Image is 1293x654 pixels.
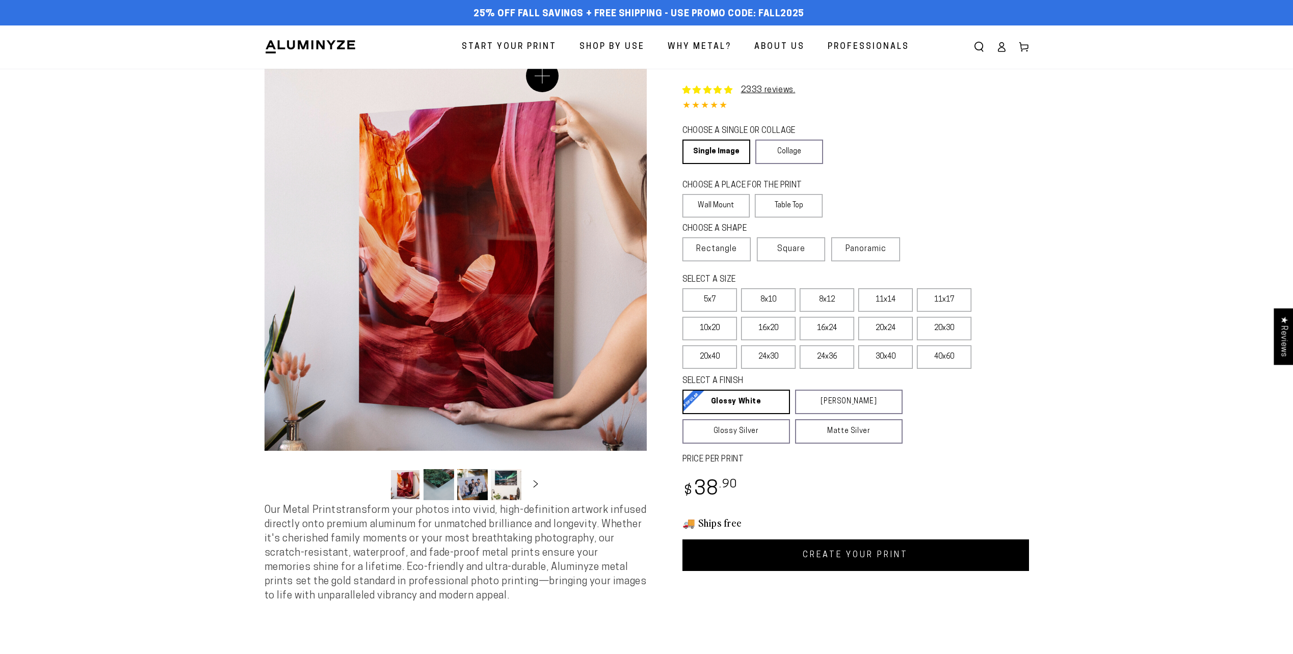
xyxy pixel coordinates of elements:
[858,345,913,369] label: 30x40
[858,317,913,340] label: 20x24
[265,69,647,503] media-gallery: Gallery Viewer
[265,505,647,601] span: Our Metal Prints transform your photos into vivid, high-definition artwork infused directly onto ...
[968,36,990,58] summary: Search our site
[682,180,813,192] legend: CHOOSE A PLACE FOR THE PRINT
[684,484,693,498] span: $
[682,345,737,369] label: 20x40
[682,99,1029,114] div: 4.85 out of 5.0 stars
[755,194,823,217] label: Table Top
[454,34,564,61] a: Start Your Print
[755,140,823,164] a: Collage
[820,34,917,61] a: Professionals
[682,419,790,444] a: Glossy Silver
[1274,308,1293,365] div: Click to open Judge.me floating reviews tab
[572,34,652,61] a: Shop By Use
[364,473,387,496] button: Slide left
[741,288,796,312] label: 8x10
[800,317,854,340] label: 16x24
[682,375,878,387] legend: SELECT A FINISH
[828,40,909,54] span: Professionals
[917,288,971,312] label: 11x17
[741,86,796,94] a: 2333 reviews.
[457,469,488,500] button: Load image 3 in gallery view
[390,469,420,500] button: Load image 1 in gallery view
[800,288,854,312] label: 8x12
[682,390,790,414] a: Glossy White
[682,223,815,235] legend: CHOOSE A SHAPE
[846,245,886,253] span: Panoramic
[754,40,805,54] span: About Us
[682,480,738,500] bdi: 38
[265,39,356,54] img: Aluminyze
[579,40,645,54] span: Shop By Use
[682,317,737,340] label: 10x20
[668,40,731,54] span: Why Metal?
[682,194,750,217] label: Wall Mount
[795,390,903,414] a: [PERSON_NAME]
[424,469,454,500] button: Load image 2 in gallery view
[462,40,557,54] span: Start Your Print
[747,34,812,61] a: About Us
[524,473,547,496] button: Slide right
[858,288,913,312] label: 11x14
[719,479,737,490] sup: .90
[682,140,750,164] a: Single Image
[682,454,1029,466] label: PRICE PER PRINT
[795,419,903,444] a: Matte Silver
[491,469,521,500] button: Load image 4 in gallery view
[800,345,854,369] label: 24x36
[682,516,1029,529] h3: 🚚 Ships free
[682,288,737,312] label: 5x7
[682,539,1029,571] a: CREATE YOUR PRINT
[917,345,971,369] label: 40x60
[917,317,971,340] label: 20x30
[696,243,737,255] span: Rectangle
[473,9,804,20] span: 25% off FALL Savings + Free Shipping - Use Promo Code: FALL2025
[682,274,886,286] legend: SELECT A SIZE
[741,317,796,340] label: 16x20
[777,243,805,255] span: Square
[741,345,796,369] label: 24x30
[682,125,814,137] legend: CHOOSE A SINGLE OR COLLAGE
[660,34,739,61] a: Why Metal?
